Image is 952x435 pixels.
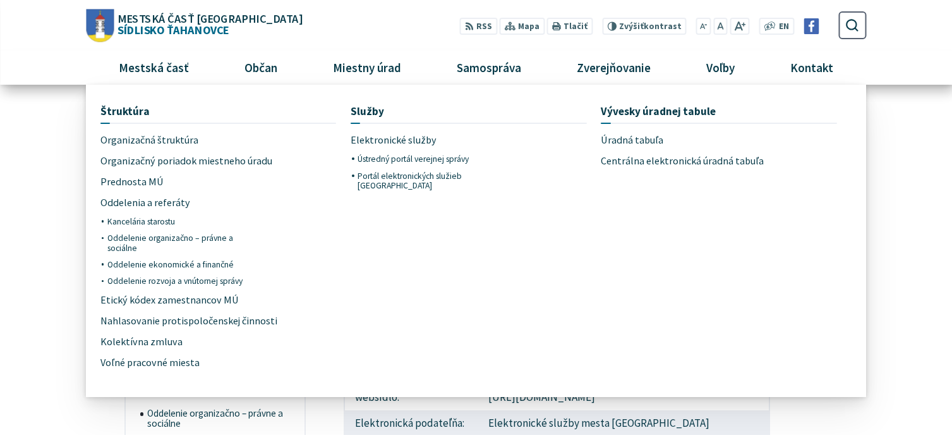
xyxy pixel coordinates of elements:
[554,51,674,85] a: Zverejňovanie
[221,51,300,85] a: Občan
[358,150,495,167] a: Ústredný portál verejnej správy
[776,20,793,34] a: EN
[684,51,758,85] a: Voľby
[563,21,587,32] span: Tlačiť
[107,273,244,290] a: Oddelenie rozvoja a vnútornej správy
[100,99,337,123] a: Štruktúra
[601,99,837,123] a: Vývesky úradnej tabule
[696,18,711,35] button: Zmenšiť veľkosť písma
[310,51,424,85] a: Miestny úrad
[100,150,272,171] span: Organizačný poriadok miestneho úradu
[358,168,495,193] a: Portál elektronických služieb [GEOGRAPHIC_DATA]
[100,130,198,151] span: Organizačná štruktúra
[601,150,764,171] span: Centrálna elektronická úradná tabuľa
[452,51,526,85] span: Samospráva
[100,310,277,331] span: Nahlasovanie protispoločenskej činnosti
[601,130,663,151] span: Úradná tabuľa
[713,18,727,35] button: Nastaviť pôvodnú veľkosť písma
[572,51,656,85] span: Zverejňovanie
[86,9,114,42] img: Prejsť na domovskú stránku
[100,99,150,123] span: Štruktúra
[100,192,244,213] a: Oddelenia a referáty
[100,310,337,331] a: Nahlasovanie protispoločenskej činnosti
[434,51,545,85] a: Samospráva
[140,403,300,434] a: Oddelenie organizačno – právne a sociálne
[351,99,384,123] span: Služby
[547,18,593,35] button: Tlačiť
[460,18,497,35] a: RSS
[730,18,749,35] button: Zväčšiť veľkosť písma
[804,18,819,34] img: Prejsť na Facebook stránku
[786,51,838,85] span: Kontakt
[100,290,244,310] a: Etický kódex zamestnancov MÚ
[100,171,244,192] a: Prednosta MÚ
[100,331,244,352] a: Kolektívna zmluva
[602,18,686,35] button: Zvýšiťkontrast
[107,213,175,230] span: Kancelária starostu
[702,51,740,85] span: Voľby
[601,99,716,123] span: Vývesky úradnej tabule
[107,230,244,256] a: Oddelenie organizačno – právne a sociálne
[107,256,244,273] a: Oddelenie ekonomické a finančné
[619,21,682,32] span: kontrast
[117,13,302,24] span: Mestská časť [GEOGRAPHIC_DATA]
[619,21,644,32] span: Zvýšiť
[351,130,495,151] a: Elektronické služby
[358,150,469,167] span: Ústredný portál verejnej správy
[239,51,282,85] span: Občan
[95,51,212,85] a: Mestská časť
[351,130,437,151] span: Elektronické služby
[328,51,406,85] span: Miestny úrad
[107,213,244,230] a: Kancelária starostu
[100,130,244,151] a: Organizačná štruktúra
[114,51,193,85] span: Mestská časť
[518,20,539,34] span: Mapa
[100,290,239,310] span: Etický kódex zamestnancov MÚ
[107,273,243,290] span: Oddelenie rozvoja a vnútornej správy
[147,403,292,434] span: Oddelenie organizačno – právne a sociálne
[100,192,190,213] span: Oddelenia a referáty
[114,13,302,35] span: Sídlisko Ťahanovce
[500,18,545,35] a: Mapa
[478,384,769,410] td: [URL][DOMAIN_NAME]
[601,130,837,151] a: Úradná tabuľa
[100,150,337,171] a: Organizačný poriadok miestneho úradu
[100,171,164,192] span: Prednosta MÚ
[601,150,837,171] a: Centrálna elektronická úradná tabuľa
[100,331,183,352] span: Kolektívna zmluva
[344,384,478,410] td: websídlo:
[476,20,492,34] span: RSS
[488,416,709,430] a: Elektronické služby mesta [GEOGRAPHIC_DATA]
[351,99,587,123] a: Služby
[768,51,857,85] a: Kontakt
[86,9,302,42] a: Logo Sídlisko Ťahanovce, prejsť na domovskú stránku.
[100,352,200,373] span: Voľné pracovné miesta
[107,256,234,273] span: Oddelenie ekonomické a finančné
[100,352,244,373] a: Voľné pracovné miesta
[779,20,789,34] span: EN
